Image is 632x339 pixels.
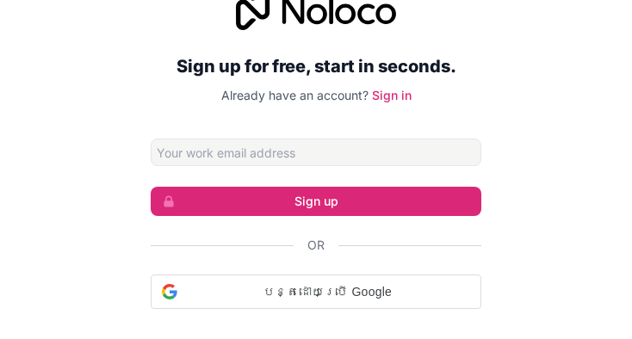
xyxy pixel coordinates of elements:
[151,51,481,82] h2: Sign up for free, start in seconds.
[184,283,470,301] span: បន្តដោយប្រើ​ Google
[151,187,481,216] button: Sign up
[151,274,481,309] div: បន្តដោយប្រើ​ Google
[221,88,369,102] span: Already have an account?
[151,139,481,166] input: Email address
[307,237,325,254] span: Or
[372,88,412,102] a: Sign in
